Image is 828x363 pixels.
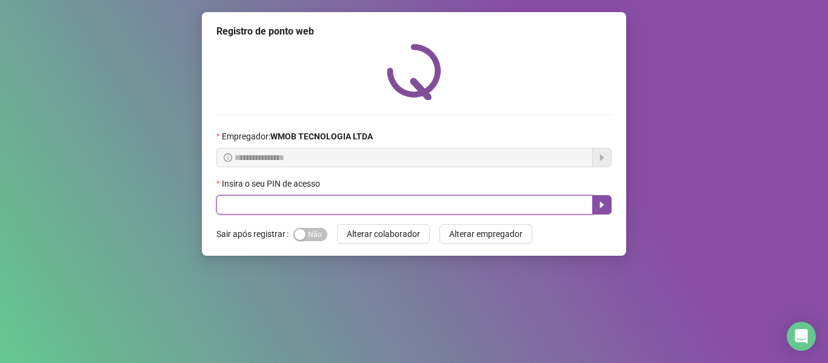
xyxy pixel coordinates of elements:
[439,224,532,244] button: Alterar empregador
[216,224,293,244] label: Sair após registrar
[224,153,232,162] span: info-circle
[387,44,441,100] img: QRPoint
[449,227,523,241] span: Alterar empregador
[597,200,607,210] span: caret-right
[222,130,373,143] span: Empregador :
[216,24,612,39] div: Registro de ponto web
[270,132,373,141] strong: WMOB TECNOLOGIA LTDA
[347,227,420,241] span: Alterar colaborador
[337,224,430,244] button: Alterar colaborador
[787,322,816,351] div: Open Intercom Messenger
[216,177,328,190] label: Insira o seu PIN de acesso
